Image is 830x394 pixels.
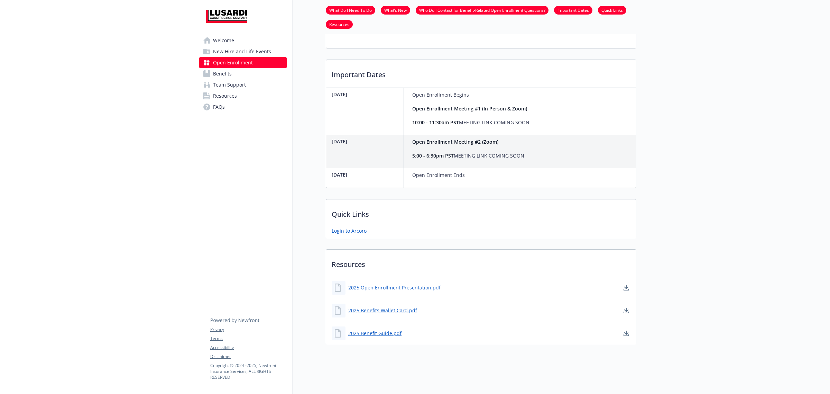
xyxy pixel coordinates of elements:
a: Who Do I Contact for Benefit-Related Open Enrollment Questions? [416,7,548,13]
span: Team Support [213,79,246,90]
span: Open Enrollment [213,57,253,68]
strong: 10:00 - 11:30am PST [412,119,459,126]
p: Quick Links [326,199,636,225]
p: Important Dates [326,60,636,86]
a: What Do I Need To Do [326,7,375,13]
a: New Hire and Life Events [199,46,287,57]
p: Copyright © 2024 - 2025 , Newfront Insurance Services, ALL RIGHTS RESERVED [210,362,286,380]
a: Important Dates [554,7,592,13]
p: Resources [326,250,636,275]
a: Accessibility [210,344,286,351]
p: MEETING LINK COMING SOON [412,118,529,127]
a: Resources [326,21,353,27]
p: [DATE] [332,91,401,98]
a: Welcome [199,35,287,46]
strong: 5:00 - 6:30pm PST [412,152,454,159]
span: Welcome [213,35,234,46]
a: Benefits [199,68,287,79]
a: Resources [199,90,287,101]
a: download document [622,306,630,315]
a: Quick Links [598,7,626,13]
a: download document [622,329,630,338]
p: [DATE] [332,171,401,178]
a: 2025 Benefits Wallet Card.pdf [348,307,417,314]
p: Open Enrollment Begins [412,91,529,99]
p: Open Enrollment Ends [412,171,465,179]
a: What’s New [381,7,410,13]
a: Privacy [210,326,286,333]
a: 2025 Benefit Guide.pdf [348,330,402,337]
a: Disclaimer [210,353,286,360]
span: Resources [213,90,237,101]
span: Benefits [213,68,232,79]
a: download document [622,284,630,292]
p: [DATE] [332,138,401,145]
a: Terms [210,335,286,342]
strong: Open Enrollment Meeting #2 (Zoom) [412,138,498,145]
span: FAQs [213,101,225,113]
a: Team Support [199,79,287,90]
a: FAQs [199,101,287,113]
a: 2025 Open Enrollment Presentation.pdf [348,284,441,291]
a: Open Enrollment [199,57,287,68]
strong: Open Enrollment Meeting #1 (In Person & Zoom) [412,105,527,112]
p: MEETING LINK COMING SOON [412,152,524,160]
span: New Hire and Life Events [213,46,271,57]
a: Login to Arcoro [332,227,367,234]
